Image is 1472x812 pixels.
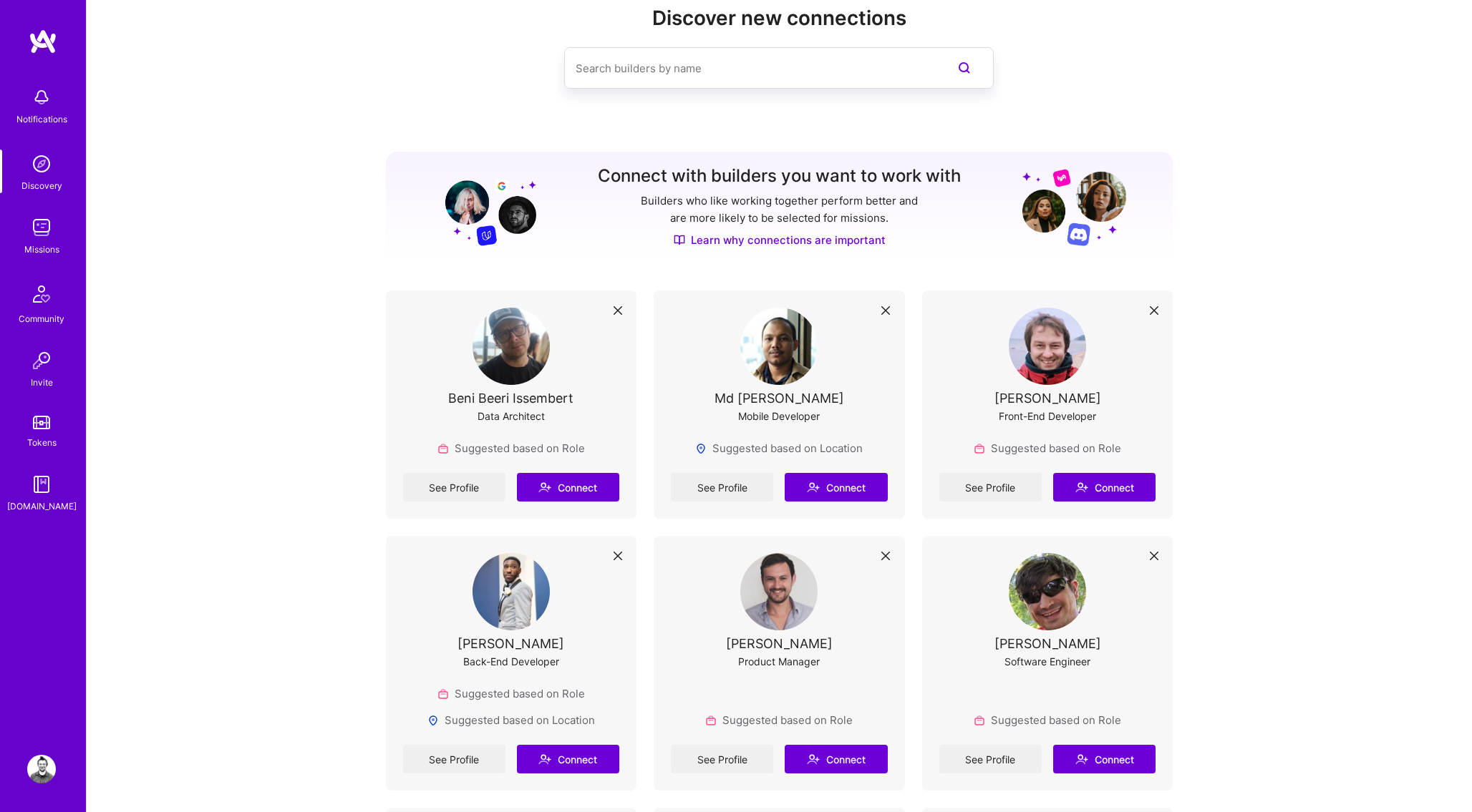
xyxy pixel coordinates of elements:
i: icon Connect [807,481,820,494]
div: Suggested based on Role [437,441,585,456]
img: teamwork [27,213,56,242]
div: [PERSON_NAME] [994,636,1101,651]
div: Md [PERSON_NAME] [715,391,844,406]
i: icon Connect [538,753,551,765]
p: Builders who like working together perform better and are more likely to be selected for missions. [638,192,921,227]
div: Suggested based on Location [427,713,595,728]
img: tokens [33,416,50,429]
img: Locations icon [695,443,707,454]
i: icon Close [614,552,622,560]
div: Suggested based on Location [695,441,863,456]
div: [DOMAIN_NAME] [7,499,77,514]
img: Role icon [437,443,449,454]
a: See Profile [671,473,773,502]
i: icon SearchPurple [956,59,973,77]
div: Software Engineer [1004,654,1090,669]
img: Grow your network [432,167,536,246]
h2: Discover new connections [386,6,1173,30]
div: [PERSON_NAME] [457,636,564,651]
img: Grow your network [1022,168,1126,246]
a: See Profile [403,745,505,773]
button: Connect [517,473,619,502]
img: discovery [27,150,56,178]
img: Community [24,277,59,311]
img: User Avatar [473,308,550,385]
div: Invite [31,375,53,390]
i: icon Connect [538,481,551,494]
div: Community [19,311,64,326]
button: Connect [785,473,887,502]
i: icon Close [1150,306,1158,315]
i: icon Close [881,552,890,560]
button: Connect [1053,473,1156,502]
img: Role icon [705,715,717,726]
a: User Avatar [24,755,59,783]
a: See Profile [939,745,1042,773]
img: Role icon [437,688,449,700]
div: Beni Beeri Issembert [448,391,573,406]
i: icon Close [614,306,622,315]
input: Search builders by name [576,50,925,87]
i: icon Close [881,306,890,315]
div: Missions [24,242,59,257]
div: [PERSON_NAME] [994,391,1101,406]
div: Discovery [21,178,62,193]
i: icon Connect [1075,481,1088,494]
a: Learn why connections are important [674,233,886,248]
img: Invite [27,346,56,375]
img: guide book [27,470,56,499]
div: Back-End Developer [463,654,559,669]
div: Mobile Developer [738,409,820,424]
div: Suggested based on Role [974,713,1121,728]
img: User Avatar [740,553,818,630]
a: See Profile [403,473,505,502]
button: Connect [517,745,619,773]
img: logo [29,29,57,54]
div: Product Manager [738,654,820,669]
h3: Connect with builders you want to work with [598,166,961,187]
img: bell [27,83,56,112]
div: Suggested based on Role [437,686,585,701]
div: Front-End Developer [999,409,1096,424]
i: icon Connect [807,753,820,765]
div: Data Architect [478,409,545,424]
a: See Profile [671,745,773,773]
div: Suggested based on Role [974,441,1121,456]
i: icon Connect [1075,753,1088,765]
div: [PERSON_NAME] [726,636,833,651]
button: Connect [1053,745,1156,773]
img: Locations icon [427,715,439,726]
img: User Avatar [473,553,550,630]
img: User Avatar [1009,308,1086,385]
i: icon Close [1150,552,1158,560]
img: Role icon [974,715,985,726]
div: Suggested based on Role [705,713,853,728]
a: See Profile [939,473,1042,502]
button: Connect [785,745,887,773]
div: Tokens [27,435,57,450]
img: User Avatar [740,308,818,385]
div: Notifications [16,112,67,127]
img: Role icon [974,443,985,454]
img: User Avatar [27,755,56,783]
img: User Avatar [1009,553,1086,630]
img: Discover [674,234,685,246]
